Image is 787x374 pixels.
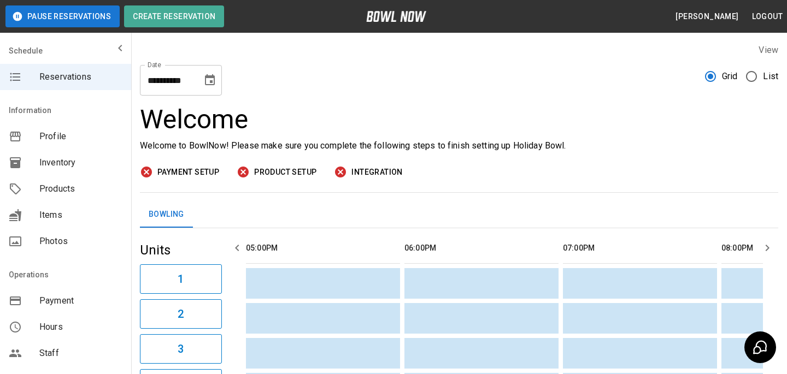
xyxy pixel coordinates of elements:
th: 06:00PM [404,233,559,264]
span: Hours [39,320,122,334]
span: Integration [351,165,402,179]
span: Reservations [39,70,122,84]
span: Items [39,209,122,222]
span: Staff [39,347,122,360]
button: Bowling [140,201,193,228]
div: inventory tabs [140,201,778,228]
h6: 3 [178,340,184,358]
button: Create Reservation [124,5,224,27]
th: 07:00PM [563,233,717,264]
button: 3 [140,334,222,364]
h6: 1 [178,270,184,288]
span: Products [39,182,122,195]
img: logo [366,11,426,22]
span: Photos [39,235,122,248]
span: Profile [39,130,122,143]
button: Pause Reservations [5,5,120,27]
h3: Welcome [140,104,778,135]
th: 05:00PM [246,233,400,264]
span: List [763,70,778,83]
button: 2 [140,299,222,329]
p: Welcome to BowlNow! Please make sure you complete the following steps to finish setting up Holida... [140,139,778,152]
span: Payment [39,294,122,307]
span: Inventory [39,156,122,169]
h6: 2 [178,305,184,323]
button: 1 [140,264,222,294]
span: Payment Setup [157,165,219,179]
button: Choose date, selected date is Aug 14, 2025 [199,69,221,91]
span: Grid [722,70,738,83]
label: View [759,45,778,55]
span: Product Setup [254,165,316,179]
h5: Units [140,241,222,259]
button: [PERSON_NAME] [671,7,743,27]
button: Logout [748,7,787,27]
